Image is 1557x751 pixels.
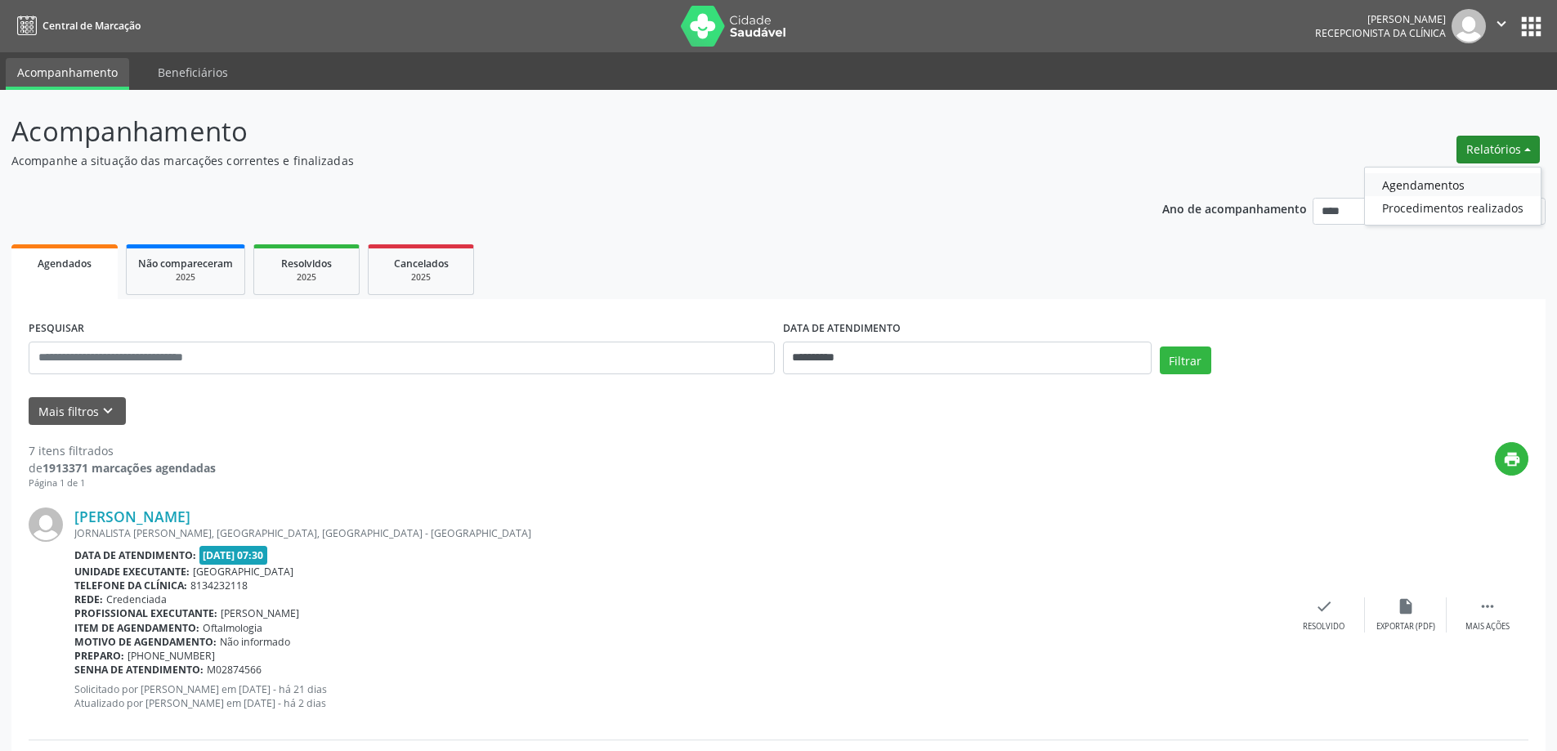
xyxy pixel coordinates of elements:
[74,621,199,635] b: Item de agendamento:
[1397,597,1415,615] i: insert_drive_file
[220,635,290,649] span: Não informado
[6,58,129,90] a: Acompanhamento
[74,548,196,562] b: Data de atendimento:
[29,476,216,490] div: Página 1 de 1
[199,546,268,565] span: [DATE] 07:30
[11,12,141,39] a: Central de Marcação
[1376,621,1435,633] div: Exportar (PDF)
[380,271,462,284] div: 2025
[203,621,262,635] span: Oftalmologia
[74,663,204,677] b: Senha de atendimento:
[1495,442,1528,476] button: print
[1456,136,1540,163] button: Relatórios
[783,316,901,342] label: DATA DE ATENDIMENTO
[193,565,293,579] span: [GEOGRAPHIC_DATA]
[266,271,347,284] div: 2025
[1452,9,1486,43] img: img
[74,635,217,649] b: Motivo de agendamento:
[1162,198,1307,218] p: Ano de acompanhamento
[128,649,215,663] span: [PHONE_NUMBER]
[1365,173,1541,196] a: Agendamentos
[74,682,1283,710] p: Solicitado por [PERSON_NAME] em [DATE] - há 21 dias Atualizado por [PERSON_NAME] em [DATE] - há 2...
[106,592,167,606] span: Credenciada
[1160,346,1211,374] button: Filtrar
[1364,167,1541,226] ul: Relatórios
[281,257,332,270] span: Resolvidos
[29,507,63,542] img: img
[394,257,449,270] span: Cancelados
[29,442,216,459] div: 7 itens filtrados
[74,579,187,592] b: Telefone da clínica:
[1492,15,1510,33] i: 
[1465,621,1510,633] div: Mais ações
[1479,597,1497,615] i: 
[29,459,216,476] div: de
[1315,597,1333,615] i: check
[1365,196,1541,219] a: Procedimentos realizados
[146,58,239,87] a: Beneficiários
[11,152,1085,169] p: Acompanhe a situação das marcações correntes e finalizadas
[1303,621,1344,633] div: Resolvido
[190,579,248,592] span: 8134232118
[74,507,190,525] a: [PERSON_NAME]
[1517,12,1546,41] button: apps
[74,606,217,620] b: Profissional executante:
[138,271,233,284] div: 2025
[74,565,190,579] b: Unidade executante:
[38,257,92,270] span: Agendados
[43,460,216,476] strong: 1913371 marcações agendadas
[74,526,1283,540] div: JORNALISTA [PERSON_NAME], [GEOGRAPHIC_DATA], [GEOGRAPHIC_DATA] - [GEOGRAPHIC_DATA]
[11,111,1085,152] p: Acompanhamento
[29,397,126,426] button: Mais filtroskeyboard_arrow_down
[138,257,233,270] span: Não compareceram
[29,316,84,342] label: PESQUISAR
[1315,26,1446,40] span: Recepcionista da clínica
[74,649,124,663] b: Preparo:
[99,402,117,420] i: keyboard_arrow_down
[1315,12,1446,26] div: [PERSON_NAME]
[207,663,262,677] span: M02874566
[221,606,299,620] span: [PERSON_NAME]
[43,19,141,33] span: Central de Marcação
[74,592,103,606] b: Rede:
[1503,450,1521,468] i: print
[1486,9,1517,43] button: 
